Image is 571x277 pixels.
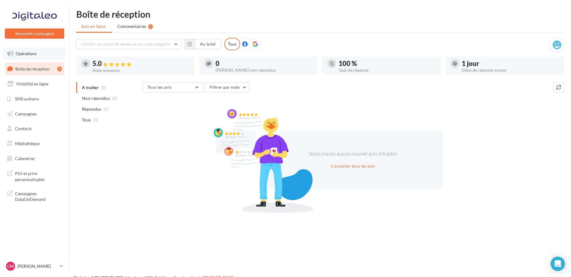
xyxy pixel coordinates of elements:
div: Note moyenne [92,68,190,73]
span: Boîte de réception [15,66,50,71]
a: Contacts [4,122,65,135]
a: Calendrier [4,152,65,165]
a: Campagnes [4,108,65,120]
p: [PERSON_NAME] [17,263,57,269]
a: Opérations [4,47,65,60]
button: Nouvelle campagne [5,28,64,39]
div: Vous n'avez aucun nouvel avis à traiter [301,150,405,158]
div: 2 [57,67,62,71]
a: CM [PERSON_NAME] [5,261,64,272]
span: Répondus [82,106,101,112]
div: 2 [148,24,153,29]
span: Choisir un point de vente ou un code magasin [81,41,170,46]
div: Open Intercom Messenger [551,257,565,271]
div: Délai de réponse moyen [462,68,559,72]
div: [PERSON_NAME] non répondus [216,68,313,72]
span: Visibilité en ligne [16,81,48,86]
span: CM [7,263,14,269]
button: Filtrer par note [204,82,250,92]
button: Au total [195,39,221,49]
span: Tous les avis [147,85,172,90]
span: Non répondus [82,95,110,101]
span: Commentaires [117,23,146,29]
button: Consulter tous les avis [328,162,377,170]
button: Au total [185,39,221,49]
a: Campagnes DataOnDemand [4,187,65,205]
div: 100 % [339,60,436,67]
span: Opérations [16,51,37,56]
div: 0 [216,60,313,67]
span: (3) [93,118,98,122]
div: 5.0 [92,60,190,67]
button: Choisir un point de vente ou un code magasin [76,39,181,49]
span: (3) [104,107,109,112]
button: Tous les avis [142,82,202,92]
a: Visibilité en ligne [4,78,65,90]
a: Boîte de réception2 [4,62,65,75]
a: Médiathèque [4,137,65,150]
a: SMS unitaire [4,93,65,105]
span: Tous [82,117,91,123]
div: 1 jour [462,60,559,67]
div: Boîte de réception [76,10,564,19]
span: Calendrier [15,156,35,161]
span: Médiathèque [15,141,40,146]
span: Campagnes [15,111,37,116]
span: Campagnes DataOnDemand [15,189,62,202]
span: Contacts [15,126,32,131]
span: PLV et print personnalisable [15,169,62,182]
div: Taux de réponse [339,68,436,72]
a: PLV et print personnalisable [4,167,65,185]
span: (0) [112,96,117,101]
div: Tous [224,38,240,50]
span: SMS unitaire [15,96,39,101]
